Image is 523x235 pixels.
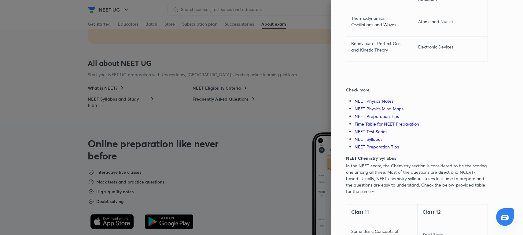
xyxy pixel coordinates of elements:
[355,144,399,150] a: NEET Preparation Tips
[355,129,387,134] a: NEET Test Series
[346,155,488,161] h3: NEET Chemistry Syllabus
[355,136,382,142] a: NEET Syllabus
[418,44,483,50] p: Electronic Devices
[355,106,403,112] a: NEET Physics Mind Maps
[355,113,399,119] a: NEET Preparation Tips
[418,18,483,25] p: Atoms and Nuclei
[355,121,419,127] a: Time Table for NEET Preparation
[346,87,488,93] p: Check more:
[351,40,408,53] p: Behaviour of Perfect Gas and Kinetic Theory
[346,162,488,194] p: In the NEET exam, the Chemistry section is considered to be the scoring one among all three. Most...
[351,208,369,215] strong: Class 11
[355,98,393,104] a: NEET Physics Notes
[422,208,440,215] strong: Class 12
[351,15,408,28] p: Thermodynamics, Oscillations and Waves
